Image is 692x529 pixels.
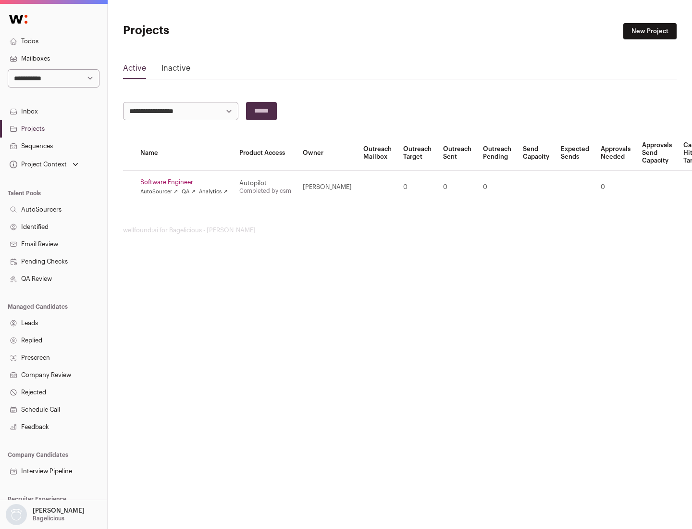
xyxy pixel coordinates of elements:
[33,515,64,522] p: Bagelicious
[239,188,291,194] a: Completed by csm
[182,188,195,196] a: QA ↗
[297,171,358,204] td: [PERSON_NAME]
[123,227,677,234] footer: wellfound:ai for Bagelicious - [PERSON_NAME]
[397,171,437,204] td: 0
[397,136,437,171] th: Outreach Target
[33,507,85,515] p: [PERSON_NAME]
[140,178,228,186] a: Software Engineer
[135,136,234,171] th: Name
[595,171,636,204] td: 0
[140,188,178,196] a: AutoSourcer ↗
[161,63,190,78] a: Inactive
[517,136,555,171] th: Send Capacity
[636,136,678,171] th: Approvals Send Capacity
[199,188,227,196] a: Analytics ↗
[8,161,67,168] div: Project Context
[6,504,27,525] img: nopic.png
[297,136,358,171] th: Owner
[595,136,636,171] th: Approvals Needed
[234,136,297,171] th: Product Access
[4,10,33,29] img: Wellfound
[437,171,477,204] td: 0
[358,136,397,171] th: Outreach Mailbox
[437,136,477,171] th: Outreach Sent
[123,23,308,38] h1: Projects
[8,158,80,171] button: Open dropdown
[555,136,595,171] th: Expected Sends
[4,504,86,525] button: Open dropdown
[477,136,517,171] th: Outreach Pending
[123,63,146,78] a: Active
[477,171,517,204] td: 0
[623,23,677,39] a: New Project
[239,179,291,187] div: Autopilot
